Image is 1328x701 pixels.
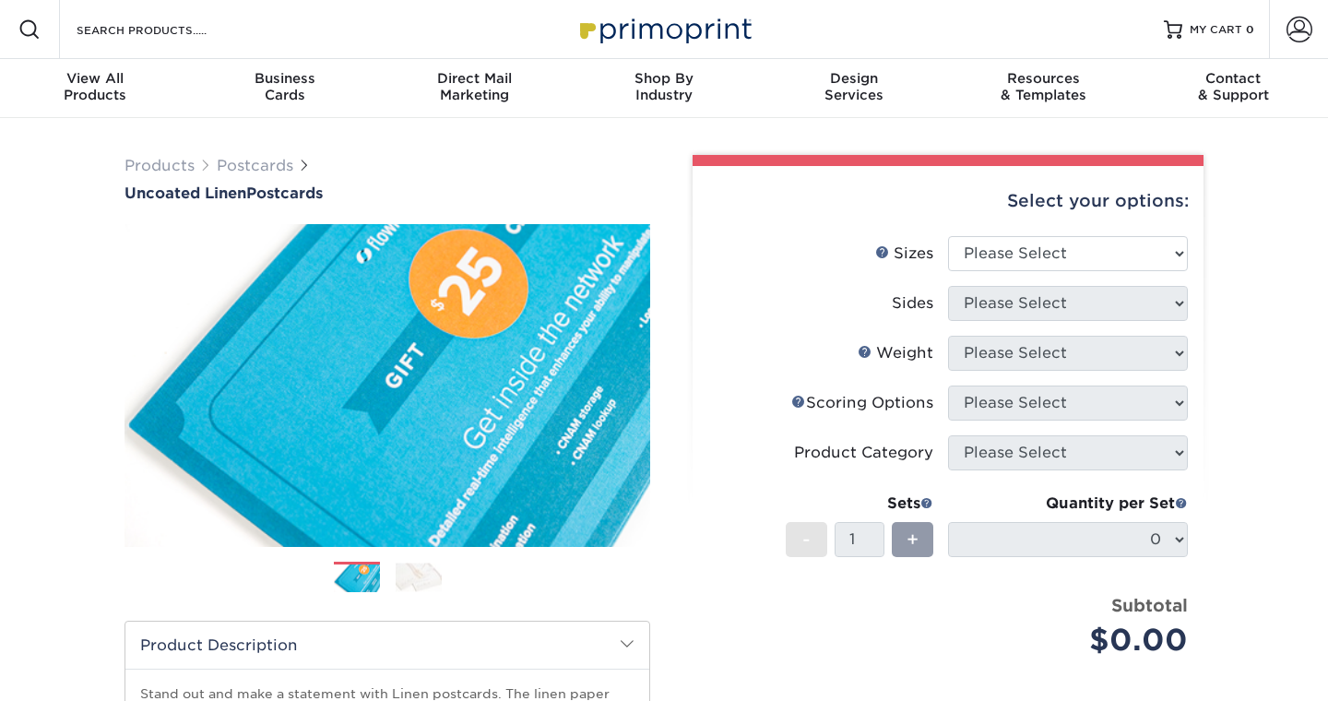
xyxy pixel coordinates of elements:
[759,59,949,118] a: DesignServices
[948,493,1188,515] div: Quantity per Set
[794,442,933,464] div: Product Category
[379,59,569,118] a: Direct MailMarketing
[791,392,933,414] div: Scoring Options
[572,9,756,49] img: Primoprint
[1138,59,1328,118] a: Contact& Support
[190,70,380,87] span: Business
[379,70,569,103] div: Marketing
[379,70,569,87] span: Direct Mail
[1111,595,1188,615] strong: Subtotal
[759,70,949,87] span: Design
[190,59,380,118] a: BusinessCards
[125,184,246,202] span: Uncoated Linen
[1246,23,1254,36] span: 0
[334,563,380,595] img: Postcards 01
[125,622,649,669] h2: Product Description
[190,70,380,103] div: Cards
[569,59,759,118] a: Shop ByIndustry
[75,18,255,41] input: SEARCH PRODUCTS.....
[125,157,195,174] a: Products
[125,184,650,202] h1: Postcards
[759,70,949,103] div: Services
[875,243,933,265] div: Sizes
[962,618,1188,662] div: $0.00
[396,563,442,591] img: Postcards 02
[907,526,919,553] span: +
[125,184,650,202] a: Uncoated LinenPostcards
[802,526,811,553] span: -
[949,70,1139,87] span: Resources
[217,157,293,174] a: Postcards
[949,59,1139,118] a: Resources& Templates
[1138,70,1328,87] span: Contact
[949,70,1139,103] div: & Templates
[1190,22,1242,38] span: MY CART
[858,342,933,364] div: Weight
[569,70,759,103] div: Industry
[707,166,1189,236] div: Select your options:
[125,204,650,567] img: Uncoated Linen 01
[786,493,933,515] div: Sets
[892,292,933,315] div: Sides
[569,70,759,87] span: Shop By
[1138,70,1328,103] div: & Support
